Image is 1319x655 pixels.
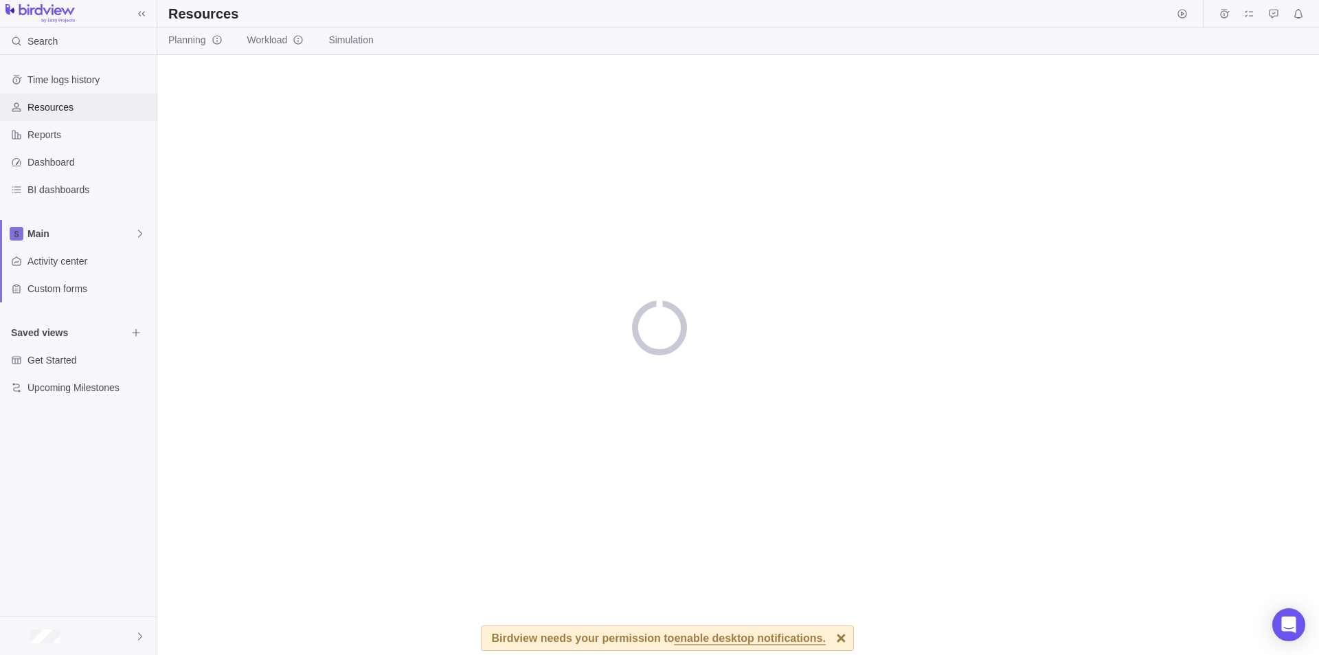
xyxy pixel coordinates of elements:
a: Planninginfo-description [157,27,234,54]
img: logo [5,4,75,23]
span: Get Started [27,353,151,367]
span: Custom forms [27,282,151,296]
div: Open Intercom Messenger [1272,608,1305,641]
span: Dashboard [27,155,151,169]
span: Reports [27,128,151,142]
span: Browse views [126,323,146,342]
a: Time logs [1215,10,1234,21]
a: Workloadinfo-description [236,27,315,54]
span: Notifications [1289,4,1308,23]
span: Start timer [1173,4,1192,23]
span: Simulation [328,33,373,47]
a: Simulation [317,27,384,54]
div: Birdview needs your permission to [492,626,826,650]
span: Activity center [27,254,151,268]
span: Upcoming Milestones [27,381,151,395]
span: BI dashboards [27,183,151,197]
span: My assignments [1239,4,1259,23]
span: Main [27,227,135,241]
div: loading [632,300,687,355]
span: Time logs [1215,4,1234,23]
span: enable desktop notifications. [674,633,825,645]
span: Time logs history [27,73,151,87]
h2: Resources [168,4,238,23]
span: Planning [168,33,223,47]
div: Basitali [8,628,25,645]
span: Approval requests [1264,4,1283,23]
span: Saved views [11,326,126,340]
span: Workload [247,33,304,47]
span: Resources [27,100,151,114]
a: My assignments [1239,10,1259,21]
a: Approval requests [1264,10,1283,21]
svg: info-description [212,34,223,45]
span: Search [27,34,58,48]
svg: info-description [293,34,304,45]
a: Notifications [1289,10,1308,21]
